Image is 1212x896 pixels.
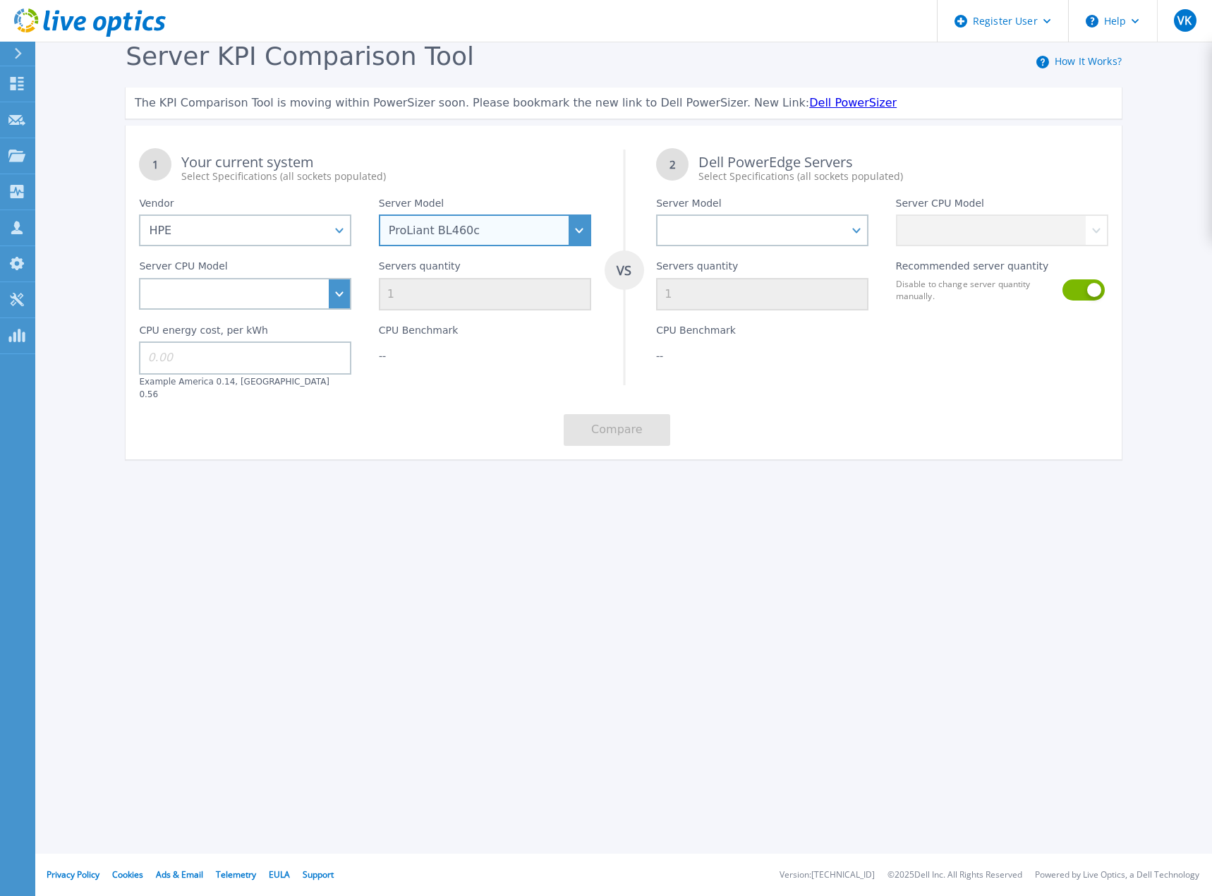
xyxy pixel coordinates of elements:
div: Your current system [181,155,590,183]
label: Server Model [656,198,721,214]
button: Compare [564,414,670,446]
label: CPU Benchmark [379,325,459,341]
div: Dell PowerEdge Servers [698,155,1108,183]
a: Privacy Policy [47,868,99,880]
span: VK [1177,15,1192,26]
li: © 2025 Dell Inc. All Rights Reserved [887,871,1022,880]
li: Version: [TECHNICAL_ID] [780,871,875,880]
a: EULA [269,868,290,880]
tspan: 1 [152,157,159,171]
span: Server KPI Comparison Tool [126,42,474,71]
li: Powered by Live Optics, a Dell Technology [1035,871,1199,880]
label: Server CPU Model [139,260,227,277]
label: Servers quantity [379,260,461,277]
label: Vendor [139,198,174,214]
label: CPU energy cost, per kWh [139,325,268,341]
a: Ads & Email [156,868,203,880]
label: Servers quantity [656,260,738,277]
a: Telemetry [216,868,256,880]
label: Server CPU Model [896,198,984,214]
a: Support [303,868,334,880]
tspan: VS [616,262,631,279]
tspan: 2 [669,157,676,171]
span: The KPI Comparison Tool is moving within PowerSizer soon. Please bookmark the new link to Dell Po... [135,96,809,109]
input: 0.00 [139,341,351,374]
a: Cookies [112,868,143,880]
label: Example America 0.14, [GEOGRAPHIC_DATA] 0.56 [139,377,329,399]
a: Dell PowerSizer [809,96,897,109]
label: Disable to change server quantity manually. [896,278,1054,302]
div: Select Specifications (all sockets populated) [698,169,1108,183]
div: -- [379,349,591,363]
a: How It Works? [1055,54,1122,68]
div: Select Specifications (all sockets populated) [181,169,590,183]
label: CPU Benchmark [656,325,736,341]
label: Recommended server quantity [896,260,1049,277]
label: Server Model [379,198,444,214]
div: -- [656,349,868,363]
